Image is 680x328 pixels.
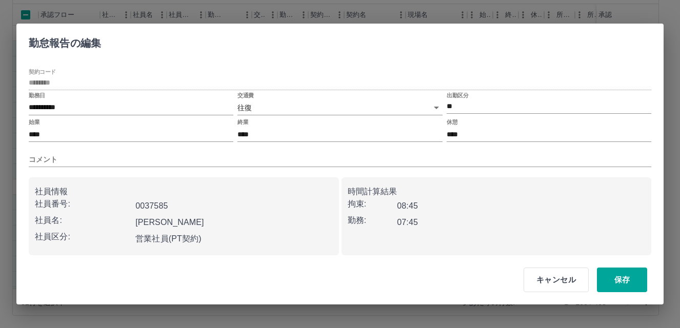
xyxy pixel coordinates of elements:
label: 勤務日 [29,91,45,99]
b: 0037585 [135,201,168,210]
label: 交通費 [237,91,254,99]
p: 社員区分: [35,231,131,243]
b: 07:45 [397,218,418,227]
button: キャンセル [524,268,589,292]
label: 休憩 [447,118,457,126]
label: 出勤区分 [447,91,468,99]
h2: 勤怠報告の編集 [16,24,113,58]
b: 営業社員(PT契約) [135,234,202,243]
p: 拘束: [348,198,397,210]
p: 社員番号: [35,198,131,210]
label: 契約コード [29,68,56,75]
div: 往復 [237,100,442,115]
label: 終業 [237,118,248,126]
b: 08:45 [397,201,418,210]
p: 社員情報 [35,186,333,198]
button: 保存 [597,268,647,292]
p: 勤務: [348,214,397,227]
label: 始業 [29,118,39,126]
p: 時間計算結果 [348,186,646,198]
p: 社員名: [35,214,131,227]
b: [PERSON_NAME] [135,218,204,227]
